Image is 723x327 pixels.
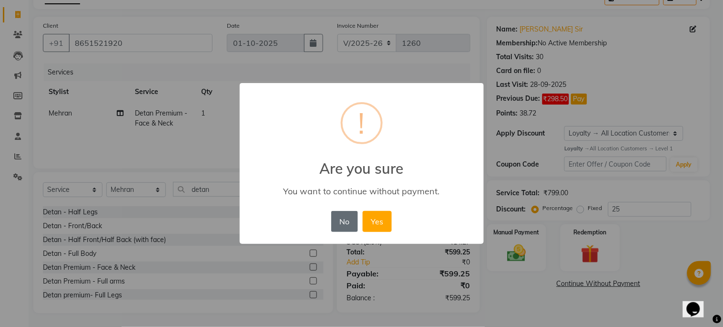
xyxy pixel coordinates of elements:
button: No [331,211,358,232]
button: Yes [363,211,392,232]
h2: Are you sure [240,148,484,177]
iframe: chat widget [683,289,713,317]
div: ! [358,104,365,142]
div: You want to continue without payment. [253,186,469,197]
